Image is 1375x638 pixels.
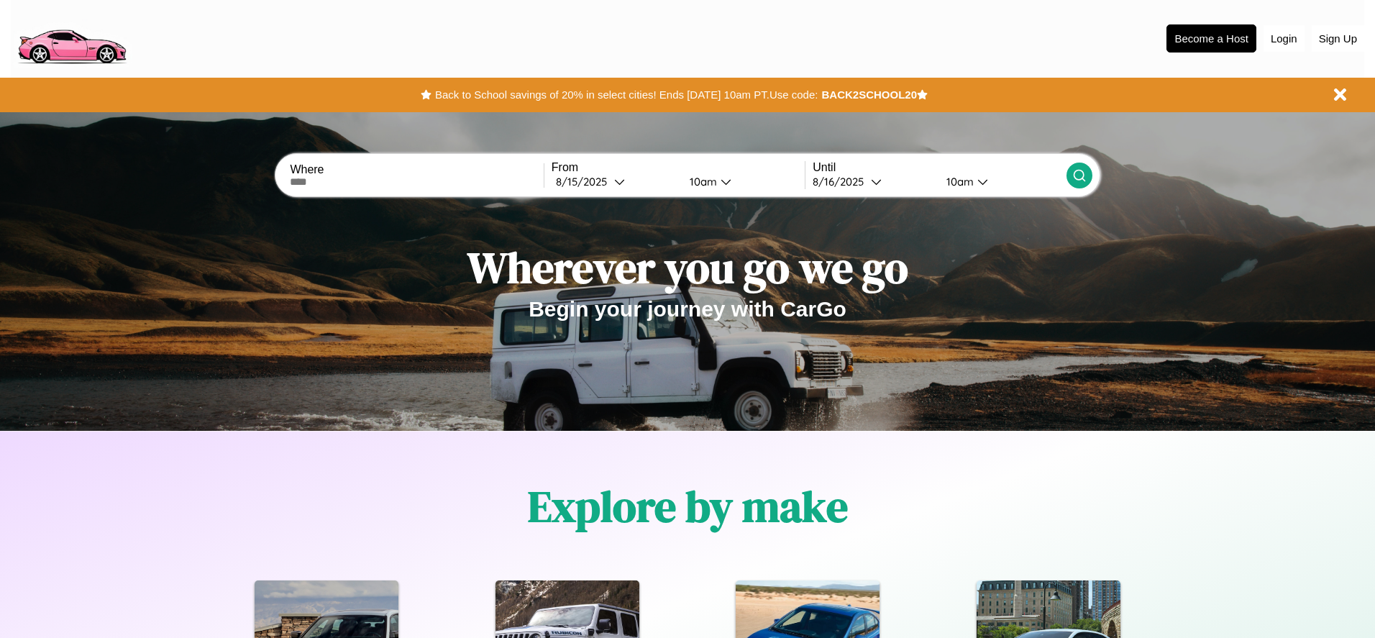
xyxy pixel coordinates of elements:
label: Until [813,161,1066,174]
button: Back to School savings of 20% in select cities! Ends [DATE] 10am PT.Use code: [431,85,821,105]
label: From [552,161,805,174]
button: 8/15/2025 [552,174,678,189]
button: 10am [678,174,805,189]
img: logo [11,7,132,68]
button: Become a Host [1166,24,1256,53]
div: 8 / 15 / 2025 [556,175,614,188]
button: Login [1264,25,1305,52]
label: Where [290,163,543,176]
button: 10am [935,174,1066,189]
div: 10am [682,175,721,188]
div: 10am [939,175,977,188]
button: Sign Up [1312,25,1364,52]
b: BACK2SCHOOL20 [821,88,917,101]
h1: Explore by make [528,477,848,536]
div: 8 / 16 / 2025 [813,175,871,188]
